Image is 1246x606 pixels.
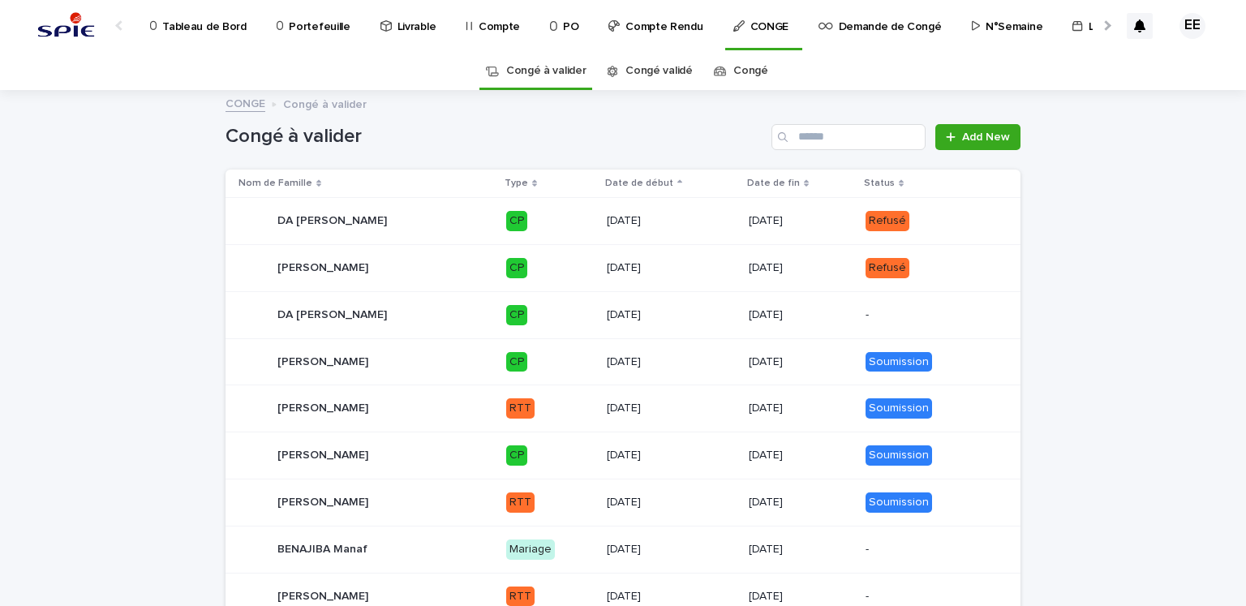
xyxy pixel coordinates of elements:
div: Refusé [866,211,909,231]
div: CP [506,258,527,278]
div: Soumission [866,492,932,513]
p: Nom de Famille [238,174,312,192]
p: [DATE] [607,543,736,557]
p: Status [864,174,895,192]
a: Congé [733,52,767,90]
div: EE [1179,13,1205,39]
tr: [PERSON_NAME][PERSON_NAME] CP[DATE][DATE]Refusé [226,244,1020,291]
p: - [866,308,995,322]
tr: DA [PERSON_NAME]DA [PERSON_NAME] CP[DATE][DATE]Refusé [226,198,1020,245]
a: Congé validé [625,52,692,90]
p: [DATE] [749,214,853,228]
p: [DATE] [607,449,736,462]
div: CP [506,305,527,325]
div: Soumission [866,398,932,419]
p: [DATE] [607,261,736,275]
p: [DATE] [749,543,853,557]
p: Type [505,174,528,192]
p: [PERSON_NAME] [277,587,372,604]
div: CP [506,352,527,372]
p: Date de début [605,174,673,192]
tr: DA [PERSON_NAME]DA [PERSON_NAME] CP[DATE][DATE]- [226,291,1020,338]
p: [DATE] [749,308,853,322]
div: CP [506,445,527,466]
tr: BENAJIBA ManafBENAJIBA Manaf Mariage[DATE][DATE]- [226,526,1020,573]
a: CONGE [226,93,265,112]
tr: [PERSON_NAME][PERSON_NAME] CP[DATE][DATE]Soumission [226,432,1020,479]
div: Refusé [866,258,909,278]
p: [DATE] [607,590,736,604]
p: [PERSON_NAME] [277,352,372,369]
p: [DATE] [749,261,853,275]
div: CP [506,211,527,231]
p: [DATE] [749,449,853,462]
h1: Congé à valider [226,125,765,148]
div: Soumission [866,445,932,466]
img: svstPd6MQfCT1uX1QGkG [32,10,100,42]
a: Add New [935,124,1020,150]
p: BENAJIBA Manaf [277,539,371,557]
p: [DATE] [607,402,736,415]
p: [PERSON_NAME] [277,445,372,462]
p: [DATE] [749,355,853,369]
p: [DATE] [749,402,853,415]
span: Add New [962,131,1010,143]
p: [PERSON_NAME] [277,258,372,275]
tr: [PERSON_NAME][PERSON_NAME] RTT[DATE][DATE]Soumission [226,479,1020,526]
p: DA [PERSON_NAME] [277,211,390,228]
a: Congé à valider [506,52,586,90]
p: [DATE] [607,496,736,509]
p: Date de fin [747,174,800,192]
div: RTT [506,492,535,513]
p: DA [PERSON_NAME] [277,305,390,322]
tr: [PERSON_NAME][PERSON_NAME] CP[DATE][DATE]Soumission [226,338,1020,385]
p: - [866,590,995,604]
p: - [866,543,995,557]
p: [DATE] [749,496,853,509]
p: [DATE] [607,308,736,322]
div: RTT [506,398,535,419]
div: Soumission [866,352,932,372]
p: [DATE] [749,590,853,604]
p: [PERSON_NAME] [277,492,372,509]
input: Search [771,124,926,150]
p: [DATE] [607,214,736,228]
p: [PERSON_NAME] [277,398,372,415]
p: Congé à valider [283,94,367,112]
div: Mariage [506,539,555,560]
tr: [PERSON_NAME][PERSON_NAME] RTT[DATE][DATE]Soumission [226,385,1020,432]
p: [DATE] [607,355,736,369]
